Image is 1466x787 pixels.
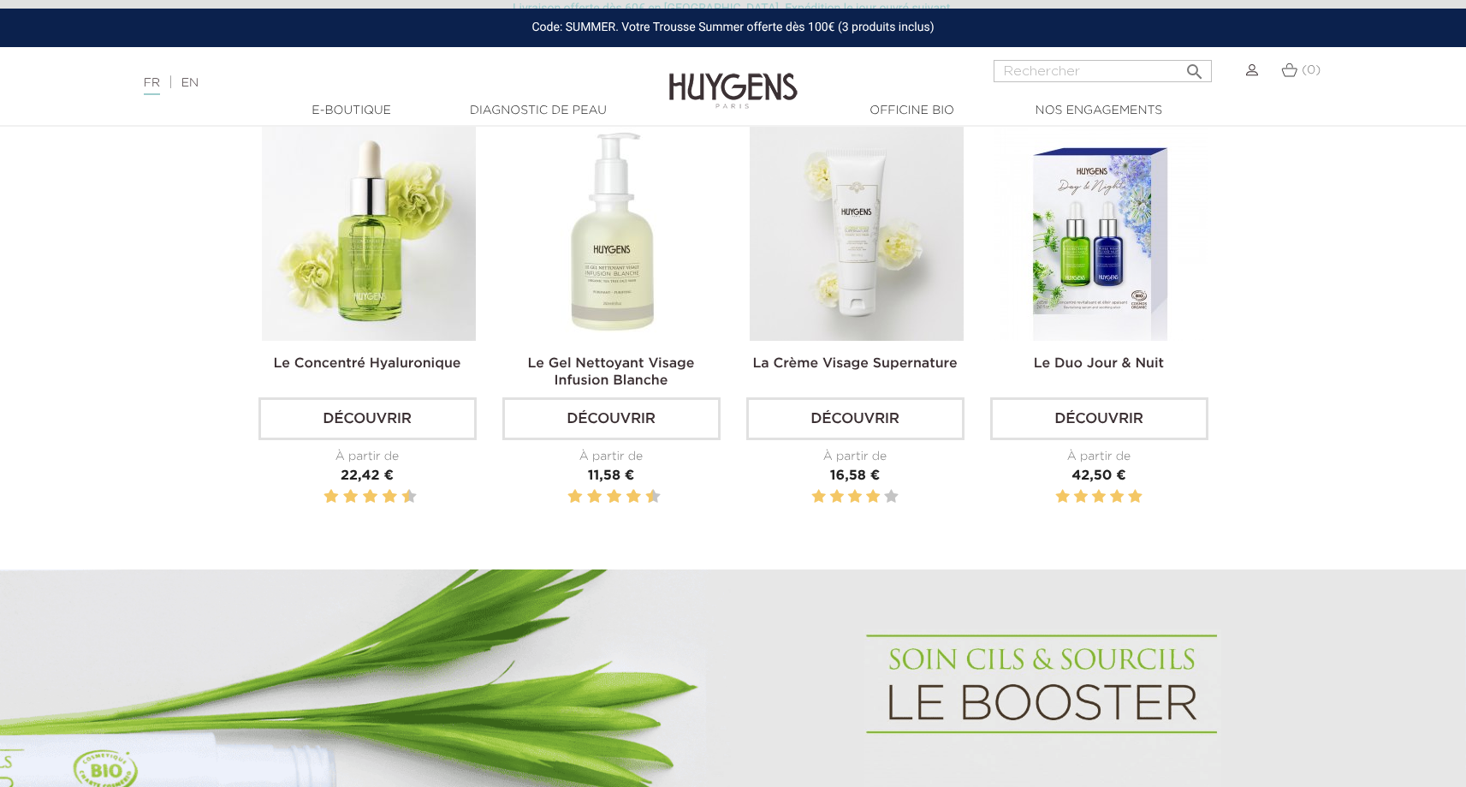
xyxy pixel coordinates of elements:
label: 10 [405,486,413,508]
label: 9 [643,486,645,508]
img: Le Concentré Hyaluronique [262,127,476,341]
label: 10 [649,486,657,508]
label: 5 [603,486,606,508]
a: Découvrir [502,397,721,440]
span: 16,58 € [830,469,880,483]
label: 1 [1056,486,1070,508]
a: Diagnostic de peau [453,102,624,120]
label: 3 [1092,486,1106,508]
label: 1 [812,486,826,508]
img: Huygens [669,45,798,111]
label: 3 [584,486,586,508]
span: (0) [1302,64,1321,76]
label: 4 [866,486,880,508]
span: 42,50 € [1071,469,1126,483]
button:  [1179,55,1210,78]
input: Rechercher [994,60,1212,82]
div: À partir de [746,448,964,466]
a: Découvrir [746,397,964,440]
a: Le Concentré Hyaluronique [274,357,461,371]
label: 2 [1074,486,1088,508]
span: 11,58 € [588,469,635,483]
label: 2 [571,486,579,508]
label: 3 [340,486,342,508]
label: 2 [327,486,335,508]
label: 8 [629,486,638,508]
a: FR [144,77,160,95]
img: Le Gel Nettoyant Visage Infusion Blanche 250ml [506,127,720,341]
a: EN [181,77,199,89]
label: 4 [347,486,355,508]
label: 2 [830,486,844,508]
a: Découvrir [990,397,1208,440]
label: 7 [379,486,382,508]
label: 5 [1128,486,1142,508]
a: Le Gel Nettoyant Visage Infusion Blanche [528,357,695,388]
label: 6 [366,486,375,508]
label: 1 [320,486,323,508]
label: 3 [848,486,862,508]
label: 5 [884,486,898,508]
label: 7 [623,486,626,508]
img: Le Duo Jour & Nuit [994,127,1208,341]
a: E-Boutique [266,102,437,120]
div: À partir de [990,448,1208,466]
label: 5 [359,486,362,508]
div: À partir de [502,448,721,466]
a: Nos engagements [1013,102,1184,120]
a: La Crème Visage Supernature [752,357,957,371]
span: 22,42 € [341,469,394,483]
a: Le Duo Jour & Nuit [1034,357,1164,371]
label: 8 [385,486,394,508]
div: | [135,73,598,93]
label: 4 [1110,486,1124,508]
i:  [1184,57,1205,77]
label: 1 [564,486,567,508]
label: 6 [610,486,619,508]
a: Découvrir [258,397,477,440]
div: À partir de [258,448,477,466]
label: 9 [399,486,401,508]
img: La Crème Visage Supernature [750,127,964,341]
a: Officine Bio [827,102,998,120]
label: 4 [591,486,599,508]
